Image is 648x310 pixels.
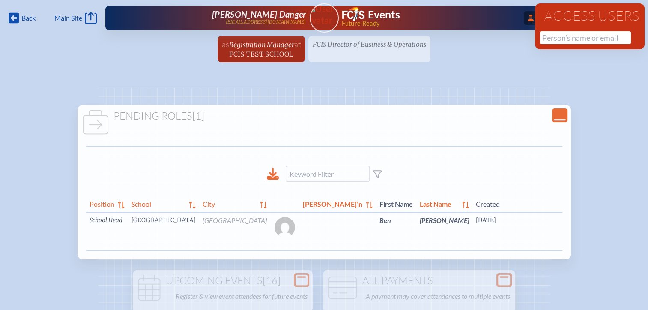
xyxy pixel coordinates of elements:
h1: All Payments [326,275,512,287]
span: FCIS Test School [229,50,293,58]
a: asRegistration ManageratFCIS Test School [218,36,304,62]
span: at [294,39,301,49]
td: Ben [376,212,416,250]
span: Main Site [54,14,82,22]
a: User Avatar [310,3,339,33]
span: Future Ready [341,21,515,27]
div: FCIS Events — Future ready [342,7,516,27]
img: User Avatar [306,3,342,26]
span: Position [90,198,114,208]
td: [DATE] [472,212,575,250]
span: First Name [379,198,413,208]
td: [GEOGRAPHIC_DATA] [128,212,200,250]
h1: Events [368,9,400,20]
div: Download to CSV [267,168,279,180]
td: [PERSON_NAME] [416,212,472,250]
input: Person’s name or email [540,31,631,44]
span: School [131,198,186,208]
h1: Upcoming Events [136,275,309,287]
span: [1] [192,109,204,122]
span: Registration Manager [229,41,294,49]
span: Last Name [420,198,459,208]
span: [16] [263,274,281,287]
span: Back [21,14,36,22]
span: [PERSON_NAME] Danger [212,9,306,19]
span: [PERSON_NAME]’n [303,198,362,208]
h1: Access Users [540,9,639,22]
input: Keyword Filter [286,166,370,182]
img: Florida Council of Independent Schools [342,7,364,21]
td: [GEOGRAPHIC_DATA] [199,212,270,250]
p: [EMAIL_ADDRESS][DOMAIN_NAME] [226,19,306,25]
td: School Head [86,212,128,250]
a: FCIS LogoEvents [342,7,400,22]
span: City [203,198,257,208]
img: Gravatar [275,217,295,238]
h1: Pending Roles [81,110,567,122]
p: A payment may cover attendances to multiple events [366,290,510,302]
span: Created [476,198,572,208]
span: as [222,39,229,49]
a: [PERSON_NAME] Danger[EMAIL_ADDRESS][DOMAIN_NAME] [133,9,306,27]
p: Register & view event attendees for future events [176,290,308,302]
a: Main Site [54,12,96,24]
